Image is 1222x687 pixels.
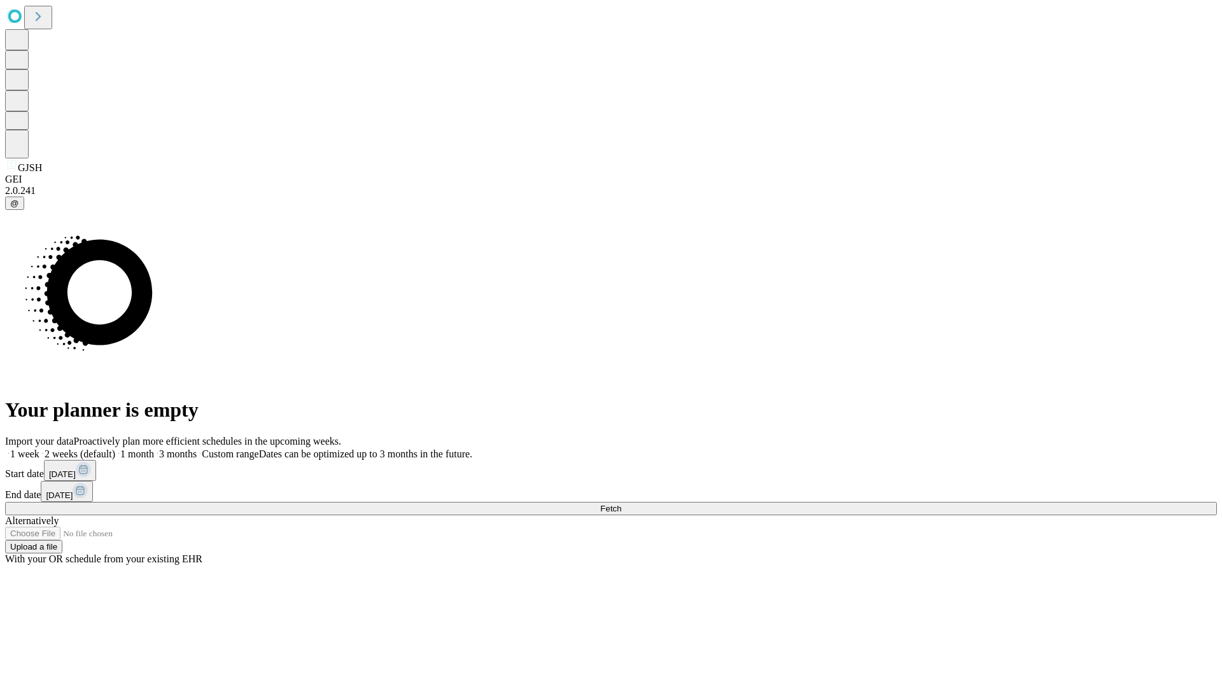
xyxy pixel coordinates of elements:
div: End date [5,481,1217,502]
button: Fetch [5,502,1217,515]
span: Proactively plan more efficient schedules in the upcoming weeks. [74,436,341,447]
span: Fetch [600,504,621,513]
span: Custom range [202,448,258,459]
button: Upload a file [5,540,62,553]
span: 1 month [120,448,154,459]
div: GEI [5,174,1217,185]
div: Start date [5,460,1217,481]
span: [DATE] [49,469,76,479]
span: @ [10,198,19,208]
div: 2.0.241 [5,185,1217,197]
span: Import your data [5,436,74,447]
span: Alternatively [5,515,59,526]
h1: Your planner is empty [5,398,1217,422]
button: @ [5,197,24,210]
span: With your OR schedule from your existing EHR [5,553,202,564]
button: [DATE] [41,481,93,502]
span: 1 week [10,448,39,459]
button: [DATE] [44,460,96,481]
span: Dates can be optimized up to 3 months in the future. [259,448,472,459]
span: 2 weeks (default) [45,448,115,459]
span: 3 months [159,448,197,459]
span: GJSH [18,162,42,173]
span: [DATE] [46,490,73,500]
